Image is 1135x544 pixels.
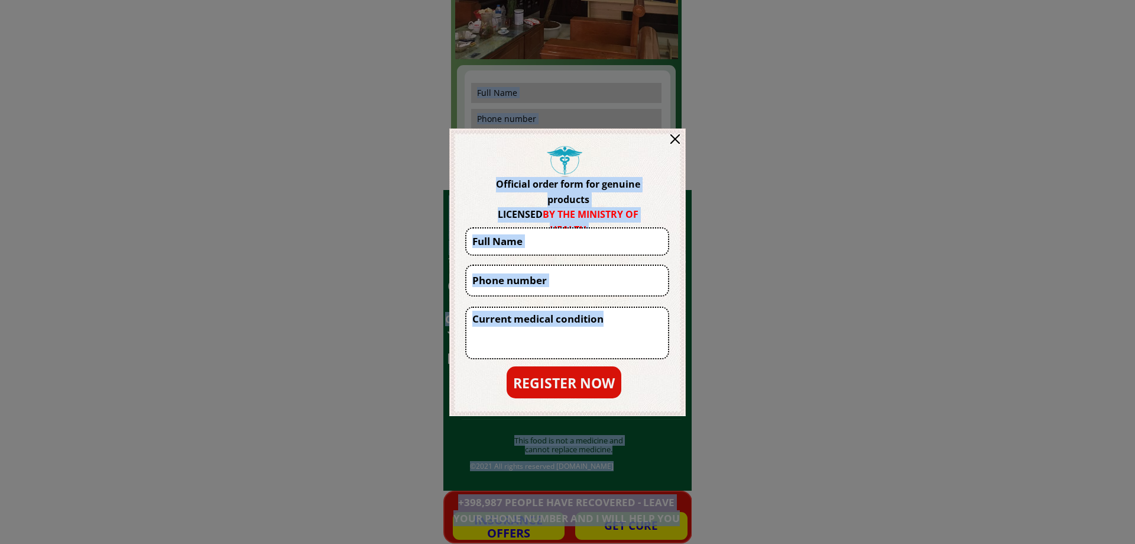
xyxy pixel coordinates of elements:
[469,266,665,295] input: Phone number
[469,228,665,255] input: Full Name
[496,178,640,206] font: Official order form for genuine products
[543,208,638,236] font: BY THE MINISTRY OF HEALTH
[513,374,615,392] font: REGISTER NOW
[498,208,543,221] font: LICENSED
